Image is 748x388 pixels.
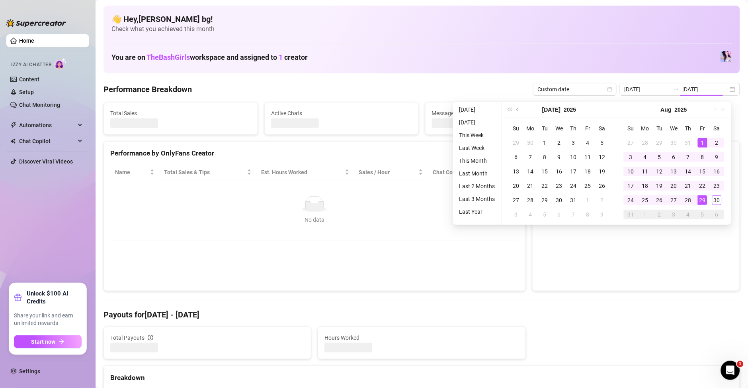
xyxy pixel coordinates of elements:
[19,135,76,148] span: Chat Copilot
[10,122,17,128] span: thunderbolt
[14,335,82,348] button: Start nowarrow-right
[683,85,728,94] input: End date
[146,53,190,61] span: TheBashGirls
[279,53,283,61] span: 1
[721,361,740,380] iframe: Intercom live chat
[14,312,82,327] span: Share your link and earn unlimited rewards
[737,361,744,367] span: 1
[59,339,64,345] span: arrow-right
[110,372,733,383] div: Breakdown
[19,368,40,374] a: Settings
[19,89,34,95] a: Setup
[111,53,308,62] h1: You are on workspace and assigned to creator
[607,87,612,92] span: calendar
[110,165,159,180] th: Name
[11,61,51,69] span: Izzy AI Chatter
[261,168,343,177] div: Est. Hours Worked
[673,86,680,93] span: to
[110,148,519,159] div: Performance by OnlyFans Creator
[115,168,148,177] span: Name
[111,14,732,25] h4: 👋 Hey, [PERSON_NAME] bg !
[31,339,56,345] span: Start now
[673,86,680,93] span: swap-right
[14,293,22,301] span: gift
[6,19,66,27] img: logo-BBDzfeDw.svg
[110,109,251,118] span: Total Sales
[55,58,67,69] img: AI Chatter
[164,168,245,177] span: Total Sales & Tips
[148,335,153,341] span: info-circle
[433,168,508,177] span: Chat Conversion
[118,215,511,224] div: No data
[19,119,76,132] span: Automations
[159,165,256,180] th: Total Sales & Tips
[27,290,82,305] strong: Unlock $100 AI Credits
[721,51,732,62] img: Ary
[104,84,192,95] h4: Performance Breakdown
[428,165,519,180] th: Chat Conversion
[19,76,39,83] a: Content
[538,83,612,95] span: Custom date
[19,37,34,44] a: Home
[271,109,412,118] span: Active Chats
[432,109,573,118] span: Messages Sent
[19,158,73,165] a: Discover Viral Videos
[354,165,428,180] th: Sales / Hour
[104,309,740,320] h4: Payouts for [DATE] - [DATE]
[324,333,519,342] span: Hours Worked
[359,168,417,177] span: Sales / Hour
[539,148,733,159] div: Sales by OnlyFans Creator
[19,102,60,108] a: Chat Monitoring
[625,85,670,94] input: Start date
[10,138,16,144] img: Chat Copilot
[111,25,732,33] span: Check what you achieved this month
[110,333,145,342] span: Total Payouts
